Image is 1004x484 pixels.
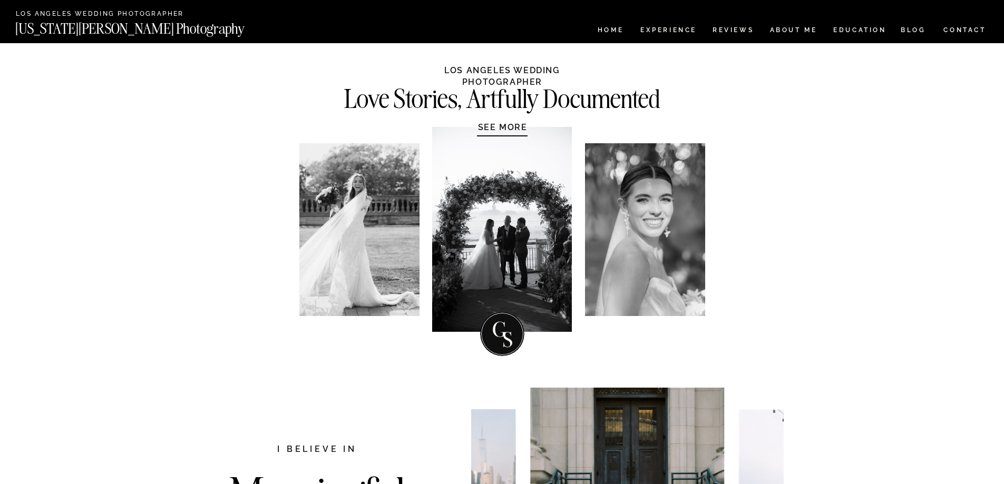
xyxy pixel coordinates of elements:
a: EDUCATION [832,27,888,36]
a: CONTACT [943,24,987,36]
h2: I believe in [222,443,413,457]
a: Los Angeles Wedding Photographer [16,11,222,18]
h1: LOS ANGELES WEDDING PHOTOGRAPHER [404,65,601,86]
h2: Love Stories, Artfully Documented [321,87,684,107]
a: HOME [596,27,626,36]
a: ABOUT ME [769,27,817,36]
a: BLOG [901,27,926,36]
a: REVIEWS [713,27,752,36]
a: SEE MORE [453,122,553,132]
a: Experience [640,27,696,36]
a: [US_STATE][PERSON_NAME] Photography [15,22,280,31]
